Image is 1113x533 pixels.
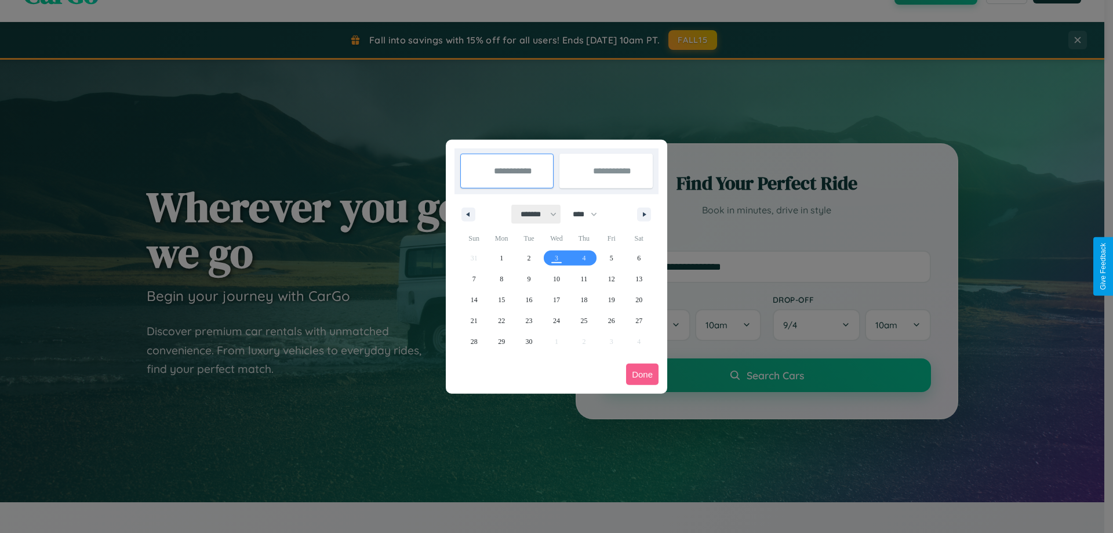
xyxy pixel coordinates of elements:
span: 7 [472,269,476,289]
span: Tue [515,229,543,248]
button: 29 [488,331,515,352]
span: 25 [580,310,587,331]
span: 21 [471,310,478,331]
span: 18 [580,289,587,310]
button: 21 [460,310,488,331]
button: 26 [598,310,625,331]
span: Thu [570,229,598,248]
button: 13 [625,269,653,289]
button: 6 [625,248,653,269]
span: 15 [498,289,505,310]
span: 10 [553,269,560,289]
span: 24 [553,310,560,331]
span: 27 [635,310,642,331]
button: 1 [488,248,515,269]
span: Mon [488,229,515,248]
button: 11 [570,269,598,289]
span: 2 [528,248,531,269]
span: Wed [543,229,570,248]
span: 22 [498,310,505,331]
button: 7 [460,269,488,289]
button: 14 [460,289,488,310]
span: 30 [526,331,533,352]
button: 15 [488,289,515,310]
button: 3 [543,248,570,269]
span: 14 [471,289,478,310]
button: 16 [515,289,543,310]
button: 24 [543,310,570,331]
button: 9 [515,269,543,289]
button: 27 [625,310,653,331]
span: 23 [526,310,533,331]
button: 18 [570,289,598,310]
button: Done [626,364,659,385]
span: 8 [500,269,503,289]
button: 20 [625,289,653,310]
span: 19 [608,289,615,310]
button: 22 [488,310,515,331]
span: Fri [598,229,625,248]
button: 2 [515,248,543,269]
span: 17 [553,289,560,310]
button: 30 [515,331,543,352]
span: Sun [460,229,488,248]
span: 12 [608,269,615,289]
button: 23 [515,310,543,331]
button: 28 [460,331,488,352]
span: 11 [581,269,588,289]
span: 5 [610,248,613,269]
button: 8 [488,269,515,289]
span: 16 [526,289,533,310]
button: 19 [598,289,625,310]
span: 6 [637,248,641,269]
span: 9 [528,269,531,289]
button: 12 [598,269,625,289]
button: 10 [543,269,570,289]
button: 25 [570,310,598,331]
span: 13 [635,269,642,289]
span: 28 [471,331,478,352]
span: 20 [635,289,642,310]
span: 4 [582,248,585,269]
span: 26 [608,310,615,331]
button: 5 [598,248,625,269]
span: 29 [498,331,505,352]
span: 1 [500,248,503,269]
button: 4 [570,248,598,269]
span: 3 [555,248,558,269]
div: Give Feedback [1099,243,1107,290]
span: Sat [625,229,653,248]
button: 17 [543,289,570,310]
